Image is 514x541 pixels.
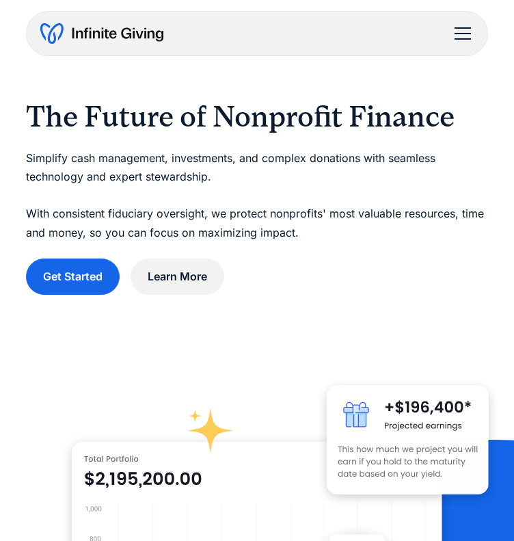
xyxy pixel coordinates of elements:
a: Get Started [26,259,120,295]
h1: The Future of Nonprofit Finance [26,98,489,135]
p: Simplify cash management, investments, and complex donations with seamless technology and expert ... [26,149,489,242]
div: menu [446,17,474,50]
a: home [40,23,163,44]
a: Learn More [131,259,224,295]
